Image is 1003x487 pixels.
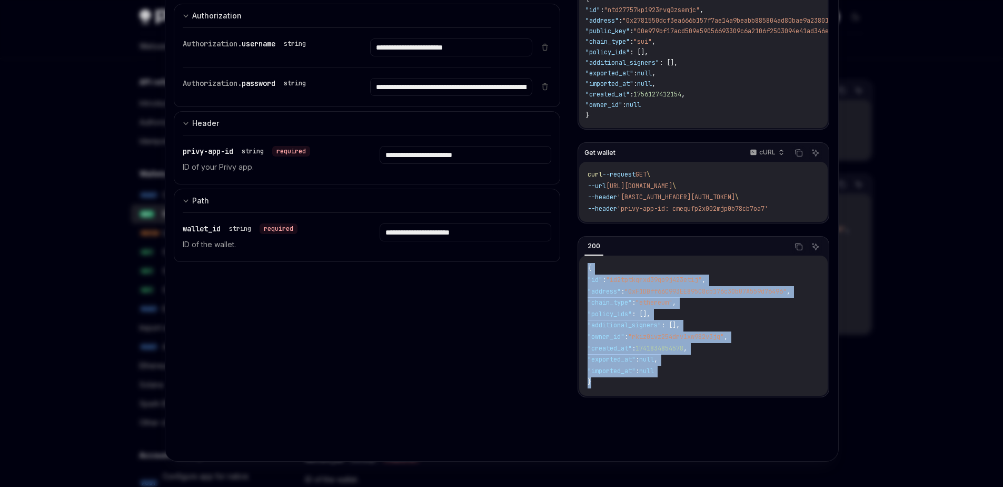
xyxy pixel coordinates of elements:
span: "rkiz0ivz254drv1xw982v3jq" [628,333,724,341]
button: expand input section [174,111,561,135]
span: Get wallet [584,149,615,157]
span: , [702,276,706,284]
span: : [632,344,635,353]
span: --request [602,170,635,179]
span: "policy_ids" [588,310,632,318]
span: : [630,37,633,46]
span: : [], [661,321,680,329]
span: , [654,355,658,364]
span: "sui" [633,37,652,46]
button: Ask AI [809,146,822,160]
div: string [229,225,251,233]
span: "ethereum" [635,298,672,307]
span: : [621,287,624,296]
span: , [681,90,685,99]
span: "additional_signers" [588,321,661,329]
span: "0xF1DBff66C993EE895C8cb176c30b07A559d76496" [624,287,787,296]
span: "imported_at" [588,367,635,375]
span: : [635,355,639,364]
span: 1741834854578 [635,344,683,353]
span: : [602,276,606,284]
div: privy-app-id [183,146,310,157]
button: cURL [744,144,789,162]
span: "created_at" [588,344,632,353]
div: Authorization [192,9,242,22]
span: --url [588,182,606,190]
span: null [637,80,652,88]
span: : [632,298,635,307]
div: string [284,79,306,87]
span: : [633,69,637,77]
span: : [], [630,48,648,56]
span: "chain_type" [585,37,630,46]
div: Path [192,194,209,207]
span: '[BASIC_AUTH_HEADER][AUTH_TOKEN] [617,193,735,201]
span: : [635,367,639,375]
span: , [672,298,676,307]
button: Copy the contents from the code block [792,146,806,160]
div: string [284,40,306,48]
span: null [639,355,654,364]
span: --header [588,204,617,213]
button: Ask AI [809,240,822,254]
span: "address" [588,287,621,296]
span: curl [588,170,602,179]
span: "policy_ids" [585,48,630,56]
span: : [], [632,310,650,318]
span: , [683,344,687,353]
span: "ntd27757kp1923rvg0zsemjc" [604,6,700,14]
div: 200 [584,240,603,252]
div: wallet_id [183,223,297,234]
span: : [600,6,604,14]
span: : [622,101,626,109]
button: expand input section [174,4,561,27]
span: "id" [585,6,600,14]
button: expand input section [174,189,561,212]
span: , [652,69,656,77]
span: null [637,69,652,77]
span: 'privy-app-id: cmequfp2x002mjp0b78cb7oa7' [617,204,768,213]
p: ID of your Privy app. [183,161,354,173]
span: , [724,333,728,341]
span: "00e979bf17acd509e59056693309c6a2106f2503094e41ad346eb3e89b212d8478" [633,27,884,35]
span: } [588,378,591,386]
div: Header [192,117,219,130]
span: , [652,80,656,88]
span: "created_at" [585,90,630,99]
span: "exported_at" [585,69,633,77]
span: "id" [588,276,602,284]
div: required [260,223,297,234]
span: null [626,101,641,109]
span: } [585,111,589,120]
span: : [630,27,633,35]
span: --header [588,193,617,201]
span: "id2tptkqrxd39qo9j423etij" [606,276,702,284]
span: "address" [585,16,619,25]
span: GET [635,170,647,179]
span: , [652,37,656,46]
span: [URL][DOMAIN_NAME] [606,182,672,190]
span: 1756127412154 [633,90,681,99]
span: password [242,79,275,88]
span: : [624,333,628,341]
span: : [633,80,637,88]
span: \ [672,182,676,190]
span: "owner_id" [588,333,624,341]
div: Authorization.password [183,78,310,89]
span: privy-app-id [183,147,233,156]
span: "additional_signers" [585,59,659,67]
span: wallet_id [183,224,221,233]
span: : [630,90,633,99]
span: "exported_at" [588,355,635,364]
span: , [787,287,790,296]
span: Authorization. [183,79,242,88]
span: , [700,6,703,14]
span: username [242,39,275,48]
span: : [619,16,622,25]
span: \ [647,170,650,179]
span: "0x2781550dcf3ea666b157f7ae14a9beabb885804ad80bae9a2380126b1a7da9d7" [622,16,873,25]
span: "chain_type" [588,298,632,307]
button: Copy the contents from the code block [792,240,806,254]
div: string [242,147,264,155]
span: Authorization. [183,39,242,48]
